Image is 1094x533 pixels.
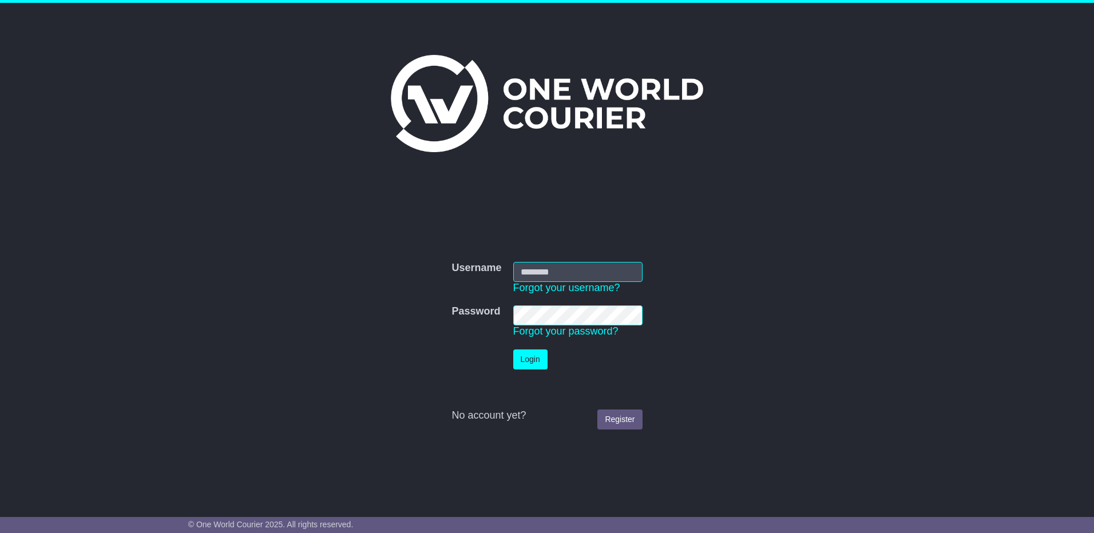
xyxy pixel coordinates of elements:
button: Login [513,349,548,369]
label: Password [451,305,500,318]
label: Username [451,262,501,275]
a: Register [597,409,642,429]
img: One World [391,55,703,152]
a: Forgot your password? [513,325,619,337]
span: © One World Courier 2025. All rights reserved. [188,520,354,529]
div: No account yet? [451,409,642,422]
a: Forgot your username? [513,282,620,293]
